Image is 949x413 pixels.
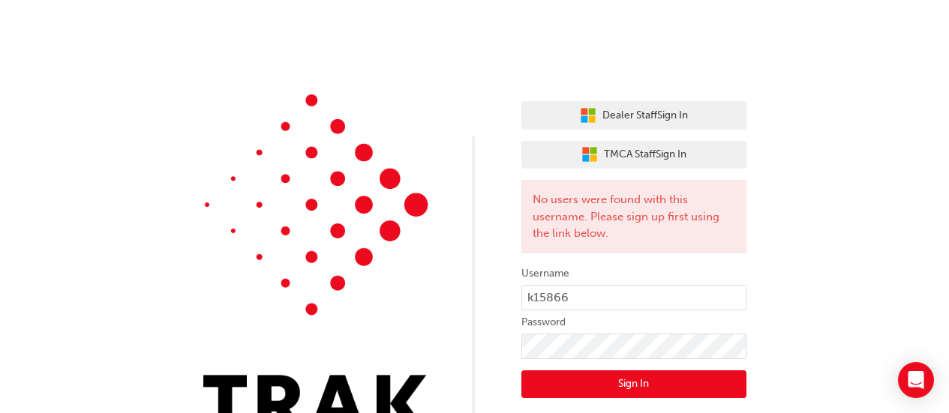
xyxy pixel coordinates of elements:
[521,370,746,399] button: Sign In
[521,141,746,169] button: TMCA StaffSign In
[521,101,746,130] button: Dealer StaffSign In
[521,285,746,310] input: Username
[521,180,746,253] div: No users were found with this username. Please sign up first using the link below.
[521,265,746,283] label: Username
[521,313,746,331] label: Password
[898,362,934,398] div: Open Intercom Messenger
[604,146,686,163] span: TMCA Staff Sign In
[602,107,688,124] span: Dealer Staff Sign In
